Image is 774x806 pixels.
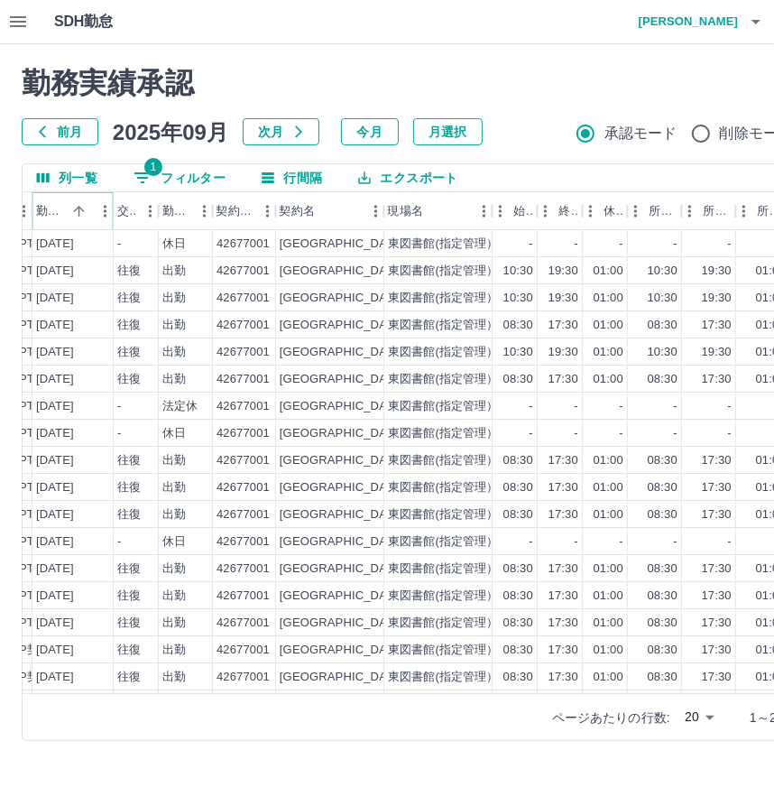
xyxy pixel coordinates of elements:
[144,158,162,176] span: 1
[117,506,141,523] div: 往復
[604,192,624,230] div: 休憩
[548,290,578,307] div: 19:30
[674,236,677,253] div: -
[648,560,677,578] div: 08:30
[388,560,499,578] div: 東図書館(指定管理）
[280,263,404,280] div: [GEOGRAPHIC_DATA]
[36,398,74,415] div: [DATE]
[162,398,198,415] div: 法定休
[213,192,276,230] div: 契約コード
[137,198,164,225] button: メニュー
[583,192,628,230] div: 休憩
[594,669,623,686] div: 01:00
[217,371,270,388] div: 42677001
[503,263,533,280] div: 10:30
[162,669,186,686] div: 出勤
[622,198,650,225] button: メニュー
[117,560,141,578] div: 往復
[276,192,384,230] div: 契約名
[162,615,186,632] div: 出勤
[503,560,533,578] div: 08:30
[702,452,732,469] div: 17:30
[344,164,472,191] button: エクスポート
[162,560,186,578] div: 出勤
[503,290,533,307] div: 10:30
[548,560,578,578] div: 17:30
[36,236,74,253] div: [DATE]
[162,371,186,388] div: 出勤
[548,642,578,659] div: 17:30
[217,317,270,334] div: 42677001
[119,164,240,191] button: フィルター表示
[36,533,74,551] div: [DATE]
[117,669,141,686] div: 往復
[36,452,74,469] div: [DATE]
[594,642,623,659] div: 01:00
[117,533,121,551] div: -
[388,398,499,415] div: 東図書館(指定管理）
[36,192,67,230] div: 勤務日
[503,479,533,496] div: 08:30
[702,290,732,307] div: 19:30
[559,192,579,230] div: 終業
[594,344,623,361] div: 01:00
[594,290,623,307] div: 01:00
[648,452,677,469] div: 08:30
[388,506,499,523] div: 東図書館(指定管理）
[648,263,677,280] div: 10:30
[487,198,514,225] button: メニュー
[575,398,578,415] div: -
[217,588,270,605] div: 42677001
[217,192,254,230] div: 契約コード
[594,371,623,388] div: 01:00
[162,236,186,253] div: 休日
[162,192,191,230] div: 勤務区分
[548,479,578,496] div: 17:30
[548,588,578,605] div: 17:30
[280,642,404,659] div: [GEOGRAPHIC_DATA]
[604,123,677,144] span: 承認モード
[503,344,533,361] div: 10:30
[702,371,732,388] div: 17:30
[594,317,623,334] div: 01:00
[280,371,404,388] div: [GEOGRAPHIC_DATA]
[341,118,399,145] button: 今月
[217,290,270,307] div: 42677001
[280,588,404,605] div: [GEOGRAPHIC_DATA]
[388,236,499,253] div: 東図書館(指定管理）
[413,118,483,145] button: 月選択
[577,198,604,225] button: メニュー
[388,371,499,388] div: 東図書館(指定管理）
[702,506,732,523] div: 17:30
[548,452,578,469] div: 17:30
[503,317,533,334] div: 08:30
[575,236,578,253] div: -
[471,198,498,225] button: メニュー
[162,506,186,523] div: 出勤
[217,615,270,632] div: 42677001
[280,452,404,469] div: [GEOGRAPHIC_DATA]
[117,317,141,334] div: 往復
[217,344,270,361] div: 42677001
[162,425,186,442] div: 休日
[648,317,677,334] div: 08:30
[36,317,74,334] div: [DATE]
[388,588,499,605] div: 東図書館(指定管理）
[620,533,623,551] div: -
[702,642,732,659] div: 17:30
[254,198,281,225] button: メニュー
[117,425,121,442] div: -
[503,615,533,632] div: 08:30
[280,615,404,632] div: [GEOGRAPHIC_DATA]
[503,669,533,686] div: 08:30
[388,642,499,659] div: 東図書館(指定管理）
[217,425,270,442] div: 42677001
[575,533,578,551] div: -
[648,615,677,632] div: 08:30
[503,506,533,523] div: 08:30
[503,452,533,469] div: 08:30
[22,118,98,145] button: 前月
[594,588,623,605] div: 01:00
[113,118,228,145] h5: 2025年09月
[648,290,677,307] div: 10:30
